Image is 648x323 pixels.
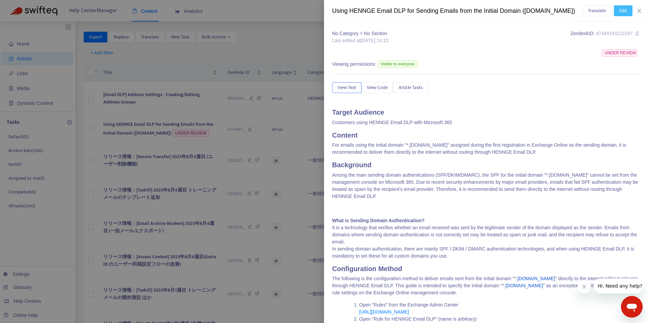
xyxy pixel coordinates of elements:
span: View Code [367,84,388,91]
p: Among the main sending domain authentications (SPF/DKIM/DMARC), the SPF for the initial domain "*... [332,172,640,200]
span: Edit [619,7,627,14]
span: Visible to everyone [378,60,417,68]
a: [URL][DOMAIN_NAME] [359,309,409,315]
iframe: メッセージングウィンドウを開くボタン [621,296,643,318]
strong: What is Sending Domain Authentication? [332,218,425,223]
span: close [637,8,642,13]
span: UNDER REVIEW [602,49,637,57]
strong: Background [332,161,372,169]
strong: Content [332,131,358,139]
p: For emails using the initial domain "*.[DOMAIN_NAME]" assigned during the first registration in E... [332,142,640,156]
strong: Target Audience [332,109,384,116]
span: View Text [337,84,356,91]
button: Edit [614,5,632,16]
button: View Text [332,82,361,93]
iframe: 会社からのメッセージ [594,278,643,293]
span: 47449193222297 [596,31,632,36]
span: Translate [588,7,606,14]
strong: Configuration Method [332,265,402,272]
button: Close [634,8,644,14]
p: Customers using HENNGE Email DLP with Microsoft 365 [332,119,640,126]
span: Viewing permissions: [332,61,376,68]
button: Translate [583,5,611,16]
iframe: メッセージを閉じる [577,280,591,293]
p: It is a technology that verifies whether an email received was sent by the legitimate sender of t... [332,217,640,260]
span: Article Tasks [399,84,423,91]
button: View Code [361,82,393,93]
div: Zendesk ID: [570,30,640,44]
div: Last edited at [DATE] 14:15 [332,37,388,44]
div: Using HENNGE Email DLP for Sending Emails from the Initial Domain ([DOMAIN_NAME]) [332,6,583,16]
a: [DOMAIN_NAME] [517,276,555,281]
a: [DOMAIN_NAME] [505,283,543,288]
button: Article Tasks [393,82,428,93]
p: The following is the configuration method to deliver emails sent from the initial domain "*. " di... [332,275,640,296]
li: Open "Rules" from the Exchange Admin Center [359,301,640,316]
div: No Category > No Section [332,30,388,37]
li: Open "Rule for HENNGE Email DLP" (name is arbitrary) [359,316,640,323]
